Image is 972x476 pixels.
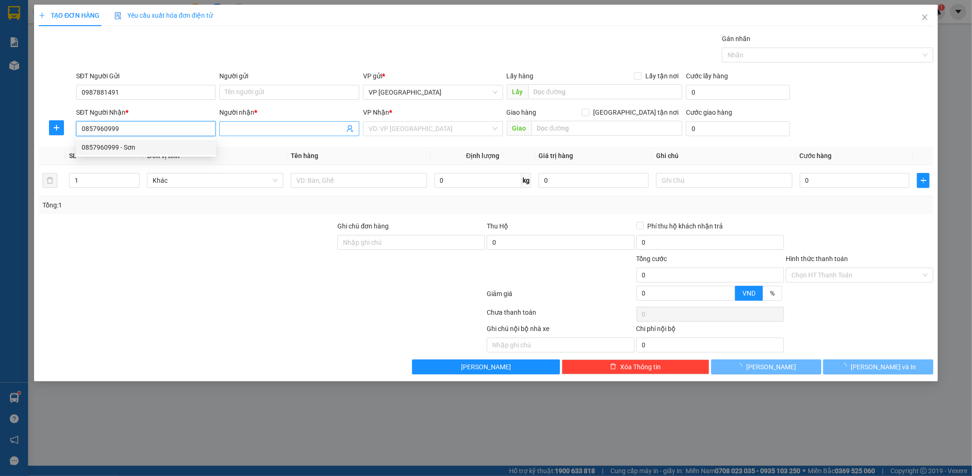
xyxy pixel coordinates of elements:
span: plus [39,12,45,19]
input: Cước lấy hàng [686,85,790,100]
div: 0857960999 - Sơn [76,140,216,155]
button: plus [917,173,930,188]
label: Cước giao hàng [686,109,732,116]
span: Tổng cước [636,255,667,262]
div: Chưa thanh toán [486,307,636,324]
img: icon [114,12,122,20]
span: VND [742,290,755,297]
span: Tên hàng [291,152,318,159]
span: [PERSON_NAME] [461,362,511,372]
div: VP gửi [363,71,503,81]
div: Tổng: 1 [42,200,375,210]
label: Gán nhãn [722,35,750,42]
input: 0 [538,173,649,188]
span: close [921,14,929,21]
span: Xóa Thông tin [620,362,661,372]
div: Ghi chú nội bộ nhà xe [487,324,634,338]
span: kg [522,173,531,188]
span: Giao hàng [507,109,537,116]
button: deleteXóa Thông tin [562,359,709,374]
span: Phí thu hộ khách nhận trả [644,221,727,231]
button: [PERSON_NAME] [412,359,559,374]
span: SL [69,152,77,159]
span: loading [736,363,746,370]
div: Nhận: Dọc Đường [98,55,168,74]
button: [PERSON_NAME] [711,359,821,374]
span: Giá trị hàng [538,152,573,159]
span: Khác [153,173,278,187]
div: Gửi: VP [GEOGRAPHIC_DATA] [7,55,93,74]
span: [GEOGRAPHIC_DATA] tận nơi [589,107,682,117]
input: Ghi chú đơn hàng [337,235,485,250]
input: Cước giao hàng [686,121,790,136]
text: MD1309250706 [55,39,119,49]
div: Người gửi [219,71,359,81]
button: plus [49,120,64,135]
div: SĐT Người Gửi [76,71,216,81]
div: Chi phí nội bộ [636,324,784,338]
div: Người nhận [219,107,359,117]
span: TẠO ĐƠN HÀNG [39,12,99,19]
input: Dọc đường [528,84,682,99]
span: plus [917,177,929,184]
button: [PERSON_NAME] và In [823,359,933,374]
label: Hình thức thanh toán [786,255,848,262]
span: user-add [346,125,354,132]
div: 0857960999 - Sơn [82,142,210,152]
th: Ghi chú [652,147,796,165]
label: Ghi chú đơn hàng [337,222,389,230]
span: % [770,290,775,297]
button: Close [912,5,938,31]
span: Lấy tận nơi [642,71,682,81]
span: Thu Hộ [487,222,508,230]
span: Lấy hàng [507,72,534,80]
span: plus [49,124,63,131]
label: Cước lấy hàng [686,72,728,80]
span: VP Nhận [363,109,389,116]
input: Ghi Chú [656,173,792,188]
span: delete [610,363,616,371]
span: loading [840,363,851,370]
div: Giảm giá [486,289,636,305]
input: Nhập ghi chú [487,338,634,352]
span: VP Mỹ Đình [369,85,497,99]
span: [PERSON_NAME] [746,362,796,372]
input: VD: Bàn, Ghế [291,173,427,188]
span: Lấy [507,84,528,99]
span: Yêu cầu xuất hóa đơn điện tử [114,12,213,19]
span: [PERSON_NAME] và In [851,362,916,372]
span: Giao [507,121,531,136]
input: Dọc đường [531,121,682,136]
div: SĐT Người Nhận [76,107,216,117]
span: Cước hàng [800,152,832,159]
button: delete [42,173,57,188]
span: Định lượng [466,152,499,159]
